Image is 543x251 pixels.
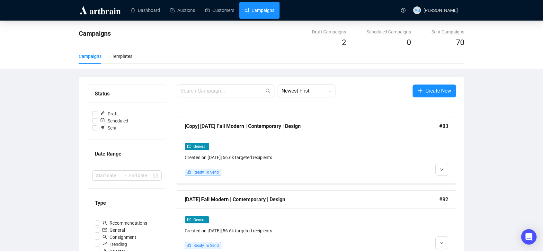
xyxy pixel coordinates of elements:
[187,170,191,174] span: like
[423,8,458,13] span: [PERSON_NAME]
[170,2,195,19] a: Auctions
[187,218,191,221] span: mail
[185,227,381,234] div: Created on [DATE] | 56.6k targeted recipients
[121,173,127,178] span: swap-right
[185,154,381,161] div: Created on [DATE] | 56.6k targeted recipients
[439,195,448,203] span: #82
[112,53,132,60] div: Templates
[193,218,207,222] span: General
[79,53,102,60] div: Campaigns
[418,88,423,93] span: plus
[193,170,219,175] span: Ready To Send
[181,87,264,95] input: Search Campaign...
[129,172,152,179] input: End date
[79,30,111,37] span: Campaigns
[414,7,420,14] span: AS
[185,122,439,130] div: [Copy] [DATE] Fall Modern | Contemporary | Design
[131,2,160,19] a: Dashboard
[100,241,129,248] span: Trending
[265,88,271,94] span: search
[187,243,191,247] span: like
[440,241,444,245] span: down
[95,199,159,207] div: Type
[312,28,346,35] div: Draft Campaigns
[79,5,122,15] img: logo
[97,117,131,124] span: Scheduled
[401,8,405,13] span: question-circle
[102,242,107,246] span: rise
[342,38,346,47] span: 2
[205,2,234,19] a: Customers
[367,28,411,35] div: Scheduled Campaigns
[187,144,191,148] span: mail
[177,117,456,184] a: [Copy] [DATE] Fall Modern | Contemporary | Design#83mailGeneralCreated on [DATE]| 56.6k targeted ...
[102,228,107,232] span: mail
[521,229,537,245] div: Open Intercom Messenger
[193,144,207,149] span: General
[95,90,159,98] div: Status
[439,122,448,130] span: #83
[456,38,464,47] span: 70
[97,110,120,117] span: Draft
[96,172,119,179] input: Start date
[193,243,219,248] span: Ready To Send
[185,195,439,203] div: [DATE] Fall Modern | Contemporary | Design
[121,173,127,178] span: to
[407,38,411,47] span: 0
[245,2,274,19] a: Campaigns
[102,220,107,225] span: user
[281,85,332,97] span: Newest First
[102,235,107,239] span: search
[100,234,139,241] span: Consignment
[100,220,150,227] span: Recommendations
[97,124,119,131] span: Sent
[95,150,159,158] div: Date Range
[440,168,444,172] span: down
[413,85,456,97] button: Create New
[100,227,128,234] span: General
[425,87,451,95] span: Create New
[432,28,464,35] div: Sent Campaigns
